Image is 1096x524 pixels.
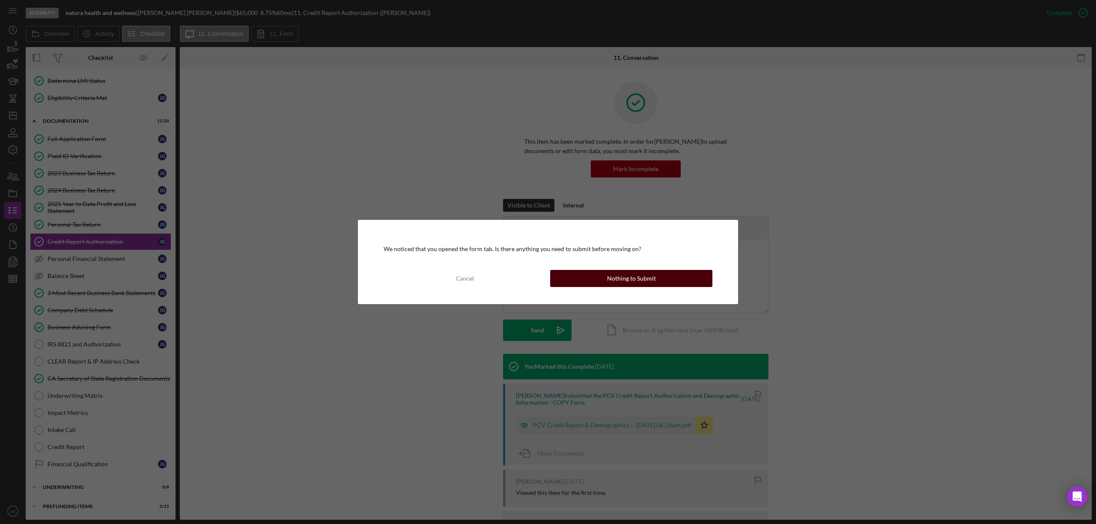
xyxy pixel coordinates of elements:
[384,270,546,287] button: Cancel
[607,270,656,287] div: Nothing to Submit
[456,270,474,287] div: Cancel
[550,270,712,287] button: Nothing to Submit
[1067,486,1087,507] div: Open Intercom Messenger
[384,246,712,252] div: We noticed that you opened the form tab. Is there anything you need to submit before moving on?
